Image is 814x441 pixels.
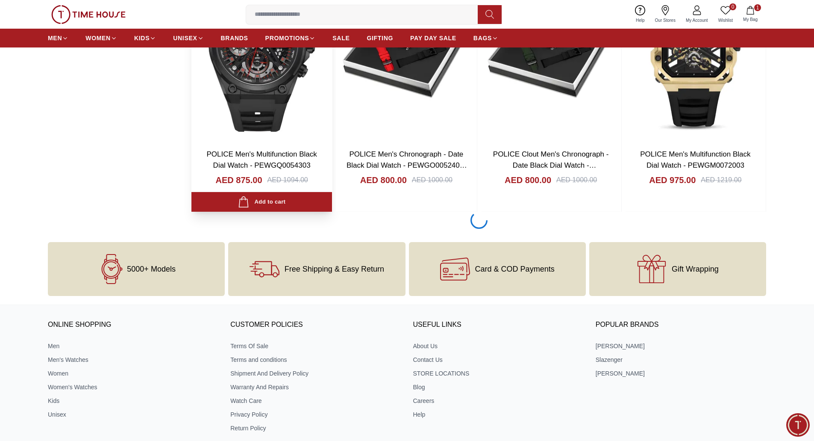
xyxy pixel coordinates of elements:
[238,196,285,208] div: Add to cart
[360,174,407,186] h4: AED 800.00
[738,4,763,24] button: 1My Bag
[556,175,597,185] div: AED 1000.00
[134,34,150,42] span: KIDS
[493,150,609,180] a: POLICE Clout Men's Chronograph - Date Black Dial Watch - PEWGO0052401-SET
[85,30,117,46] a: WOMEN
[682,17,711,24] span: My Account
[413,319,584,331] h3: USEFUL LINKS
[26,8,41,22] img: Profile picture of Zoe
[173,30,203,46] a: UNISEX
[754,4,761,11] span: 1
[89,243,159,253] span: Nearest Store Locator
[48,355,218,364] a: Men's Watches
[715,17,736,24] span: Wishlist
[475,265,555,273] span: Card & COD Payments
[17,263,77,273] span: Request a callback
[701,175,741,185] div: AED 1219.00
[652,17,679,24] span: Our Stores
[21,221,72,236] div: New Enquiry
[48,397,218,405] a: Kids
[413,397,584,405] a: Careers
[127,265,176,273] span: 5000+ Models
[413,383,584,391] a: Blog
[729,3,736,10] span: 0
[640,150,750,169] a: POLICE Men's Multifunction Black Dial Watch - PEWGM0072003
[134,30,156,46] a: KIDS
[15,181,131,209] span: Hello! I'm your Time House Watches Support Assistant. How can I assist you [DATE]?
[413,410,584,419] a: Help
[48,30,68,46] a: MEN
[230,355,401,364] a: Terms and conditions
[285,265,384,273] span: Free Shipping & Easy Return
[230,397,401,405] a: Watch Care
[83,240,165,256] div: Nearest Store Locator
[413,369,584,378] a: STORE LOCATIONS
[216,174,262,186] h4: AED 875.00
[206,150,317,169] a: POLICE Men's Multifunction Black Dial Watch - PEWGQ0054303
[230,319,401,331] h3: CUSTOMER POLICIES
[473,34,492,42] span: BAGS
[473,30,498,46] a: BAGS
[265,34,309,42] span: PROMOTIONS
[650,3,681,25] a: Our Stores
[347,150,467,180] a: POLICE Men's Chronograph - Date Black Dial Watch - PEWGO0052402-SET
[221,30,248,46] a: BRANDS
[119,221,165,236] div: Exchanges
[230,369,401,378] a: Shipment And Delivery Policy
[48,383,218,391] a: Women's Watches
[410,30,456,46] a: PAY DAY SALE
[413,342,584,350] a: About Us
[48,342,218,350] a: Men
[76,221,115,236] div: Services
[48,34,62,42] span: MEN
[2,289,169,331] textarea: We are here to help you
[93,263,159,273] span: Track your Shipment
[173,34,197,42] span: UNISEX
[596,369,766,378] a: [PERSON_NAME]
[124,223,159,234] span: Exchanges
[332,34,350,42] span: SALE
[632,17,648,24] span: Help
[367,34,393,42] span: GIFTING
[230,342,401,350] a: Terms Of Sale
[230,424,401,432] a: Return Policy
[51,5,126,24] img: ...
[740,16,761,23] span: My Bag
[85,34,111,42] span: WOMEN
[230,410,401,419] a: Privacy Policy
[786,413,810,437] div: Chat Widget
[9,164,169,173] div: [PERSON_NAME]
[267,175,308,185] div: AED 1094.00
[596,342,766,350] a: [PERSON_NAME]
[230,383,401,391] a: Warranty And Repairs
[412,175,453,185] div: AED 1000.00
[82,223,109,234] span: Services
[26,223,67,234] span: New Enquiry
[12,260,83,275] div: Request a callback
[48,319,218,331] h3: ONLINE SHOPPING
[48,369,218,378] a: Women
[367,30,393,46] a: GIFTING
[114,205,136,211] span: 12:32 PM
[332,30,350,46] a: SALE
[410,34,456,42] span: PAY DAY SALE
[713,3,738,25] a: 0Wishlist
[191,192,332,212] button: Add to cart
[221,34,248,42] span: BRANDS
[45,11,143,19] div: [PERSON_NAME]
[596,355,766,364] a: Slazenger
[413,355,584,364] a: Contact Us
[505,174,551,186] h4: AED 800.00
[672,265,719,273] span: Gift Wrapping
[6,6,24,24] em: Back
[265,30,316,46] a: PROMOTIONS
[48,410,218,419] a: Unisex
[88,260,165,275] div: Track your Shipment
[649,174,696,186] h4: AED 975.00
[631,3,650,25] a: Help
[596,319,766,331] h3: Popular Brands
